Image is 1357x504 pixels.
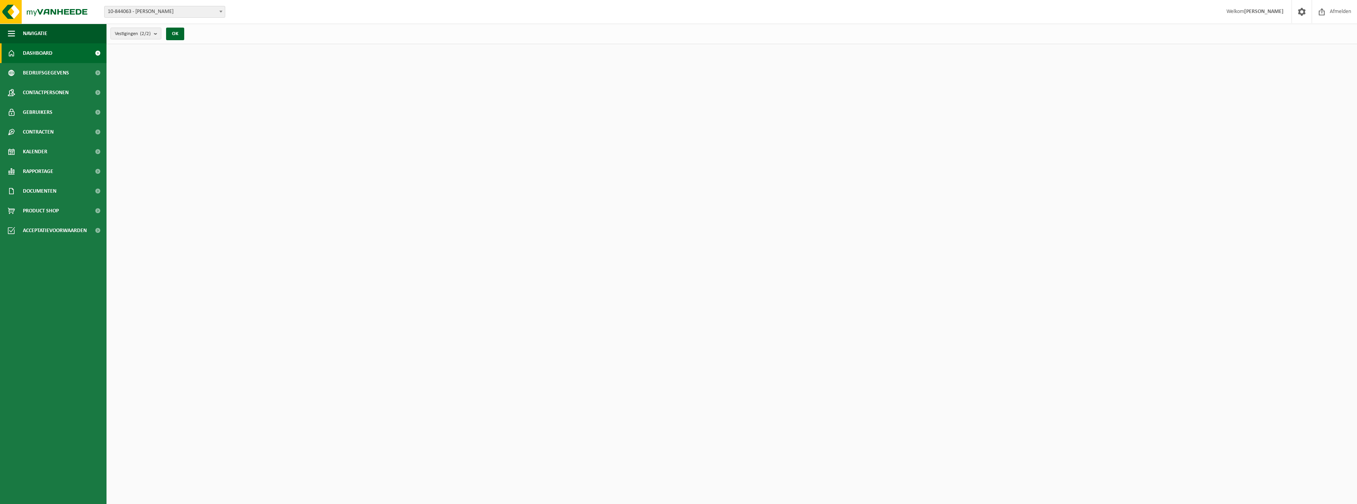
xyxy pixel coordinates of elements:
span: Product Shop [23,201,59,221]
span: Rapportage [23,162,53,181]
span: Gebruikers [23,102,52,122]
span: Vestigingen [115,28,151,40]
span: 10-844063 - DE SMEDT GERRY - LEBBEKE [105,6,225,17]
button: OK [166,28,184,40]
strong: [PERSON_NAME] [1244,9,1284,15]
span: Kalender [23,142,47,162]
span: 10-844063 - DE SMEDT GERRY - LEBBEKE [104,6,225,18]
button: Vestigingen(2/2) [110,28,161,39]
span: Documenten [23,181,56,201]
span: Navigatie [23,24,47,43]
span: Contracten [23,122,54,142]
span: Acceptatievoorwaarden [23,221,87,240]
span: Bedrijfsgegevens [23,63,69,83]
count: (2/2) [140,31,151,36]
span: Contactpersonen [23,83,69,102]
span: Dashboard [23,43,52,63]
